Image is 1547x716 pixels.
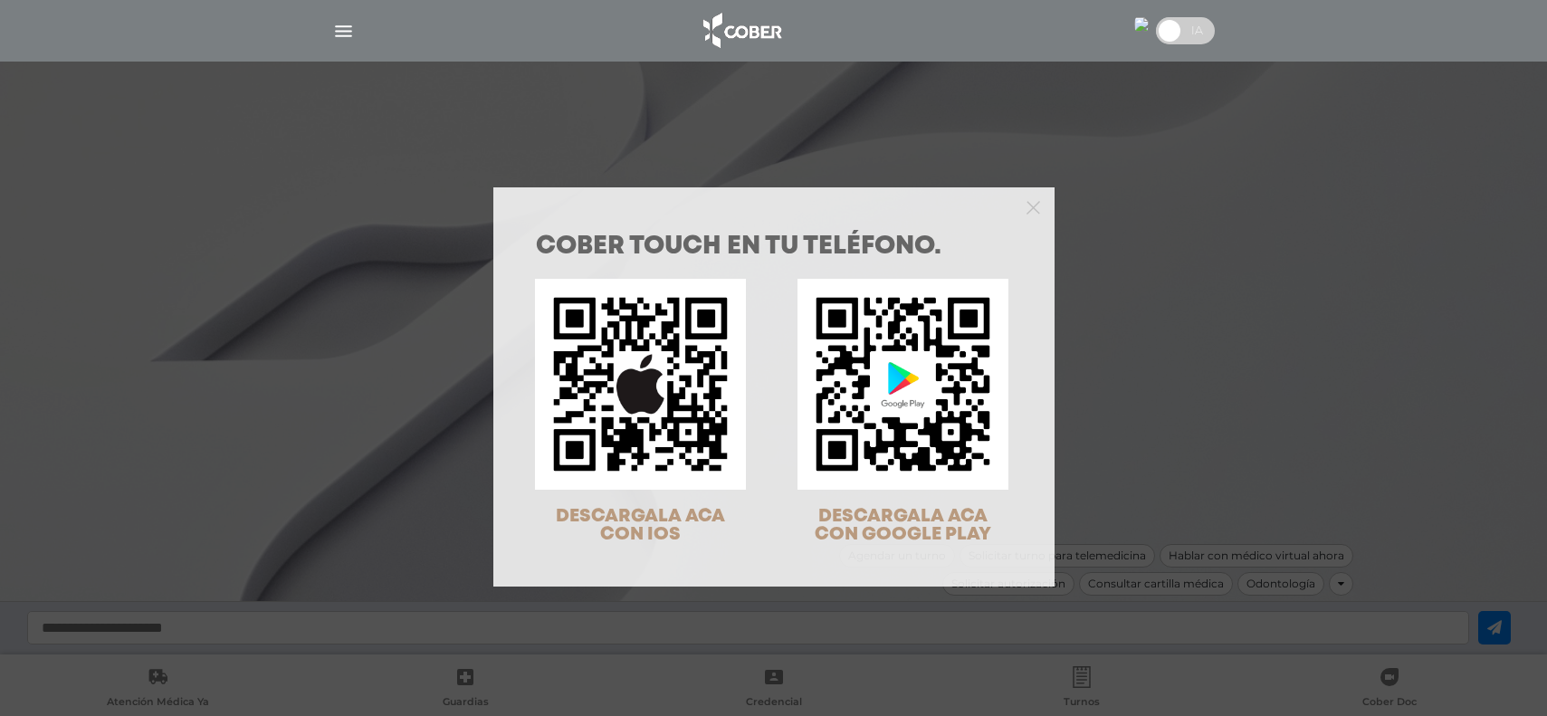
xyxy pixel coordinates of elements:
img: qr-code [797,279,1008,490]
h1: COBER TOUCH en tu teléfono. [536,234,1012,260]
span: DESCARGALA ACA CON IOS [556,508,725,543]
span: DESCARGALA ACA CON GOOGLE PLAY [815,508,991,543]
button: Close [1027,198,1040,215]
img: qr-code [535,279,746,490]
